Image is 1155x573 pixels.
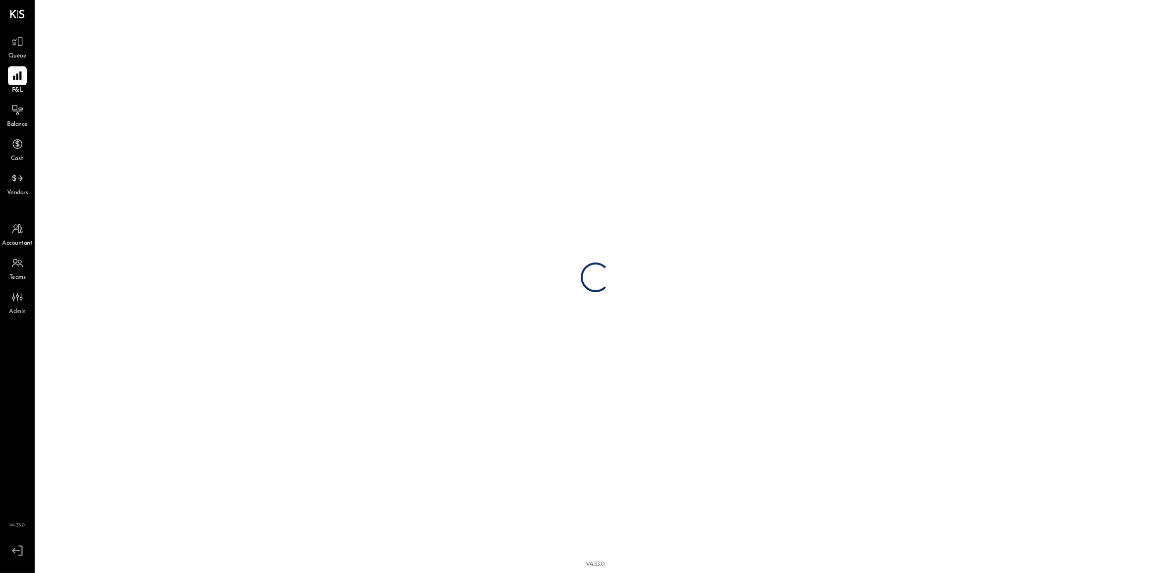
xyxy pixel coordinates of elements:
div: v 4.33.0 [586,560,605,568]
a: Balance [0,101,34,129]
span: Queue [8,52,27,61]
span: Balance [7,120,28,129]
span: Cash [11,155,24,163]
a: Vendors [0,169,34,198]
a: Teams [0,254,34,282]
span: Admin [9,308,26,316]
a: Queue [0,32,34,61]
a: P&L [0,66,34,95]
a: Accountant [0,219,34,248]
a: Admin [0,288,34,316]
span: Teams [9,273,26,282]
span: Accountant [2,239,33,248]
span: P&L [12,86,23,95]
a: Cash [0,135,34,163]
span: Vendors [7,189,28,198]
